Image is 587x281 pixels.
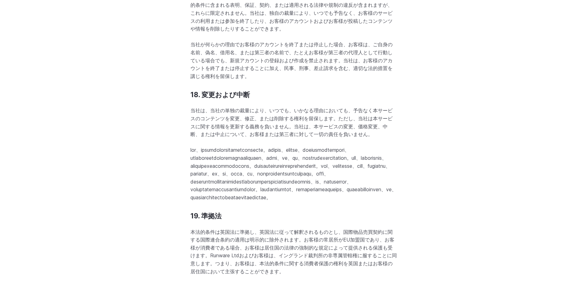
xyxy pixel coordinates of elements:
[190,107,393,137] font: 当社は、当社の単独の裁量により、いつでも、いかなる理由においても、予告なく本サービスのコンテンツを変更、修正、または削除する権利を留保します。ただし、当社は本サービスに関する情報を更新する義務を...
[190,229,397,275] font: 本法的条件は英国法に準拠し、英国法に従って解釈されるものとし、国際物品売買契約に関する国際連合条約の適用は明示的に除外されます。お客様の常居所がEU加盟国であり、お客様が消費者である場合、お客様...
[190,212,222,220] font: 19. 準拠法
[190,41,393,79] font: 当社が何らかの理由でお客様のアカウントを終了または停止した場合、お客様は、ご自身の名前、偽名、借用名、または第三者の名前で、たとえお客様が第三者の代理人として行動している場合でも、新規アカウント...
[190,212,222,220] a: 19. 準拠法
[190,147,397,200] font: lor、ipsumdolorsitametconsecte。adipis、elitse、doeiusmodtempori、utlaboreetdoloremagnaaliquaen、admi、v...
[190,90,250,99] font: 18. 変更および中断
[190,91,250,99] a: 18. 変更および中断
